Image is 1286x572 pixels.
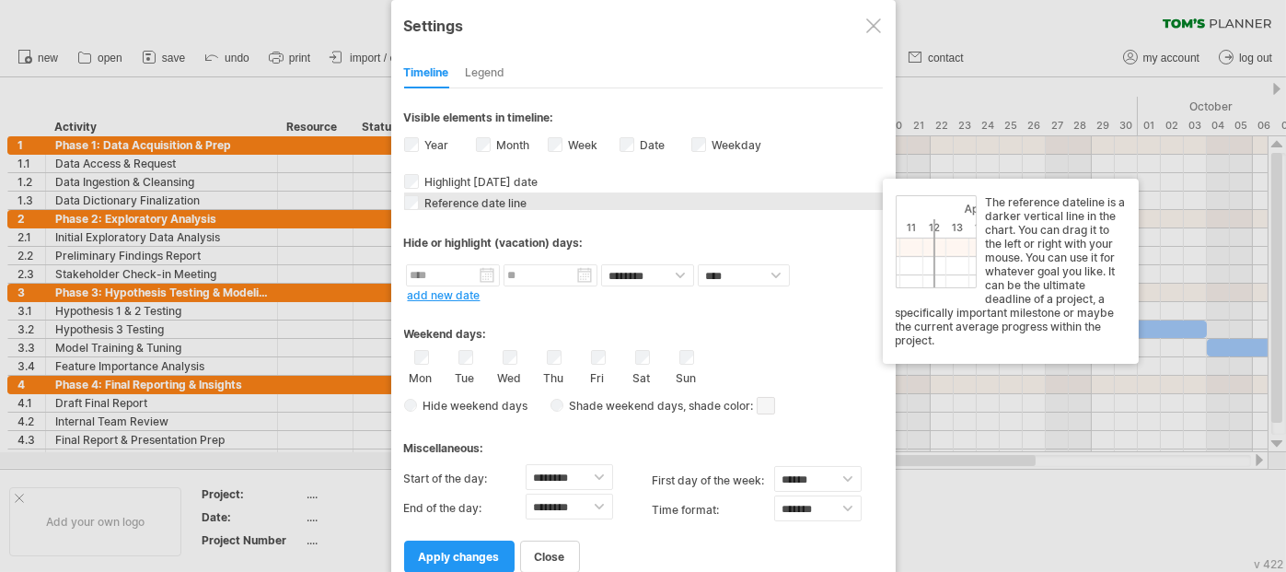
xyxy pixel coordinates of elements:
[637,138,666,152] label: Date
[408,288,481,302] a: add new date
[422,175,539,189] span: Highlight [DATE] date
[422,138,449,152] label: Year
[404,494,526,523] label: End of the day:
[422,196,527,210] span: Reference date line
[757,397,775,414] span: click here to change the shade color
[653,496,774,525] label: Time format:
[404,59,449,88] div: Timeline
[586,368,609,385] label: Fri
[653,466,774,496] label: first day of the week:
[675,368,698,385] label: Sun
[684,395,775,417] span: , shade color:
[896,195,1126,347] div: The reference dateline is a darker vertical line in the chart. You can drag it to the left or rig...
[631,368,654,385] label: Sat
[419,550,500,564] span: apply changes
[410,368,433,385] label: Mon
[466,59,505,88] div: Legend
[535,550,565,564] span: close
[542,368,565,385] label: Thu
[493,138,530,152] label: Month
[404,111,883,130] div: Visible elements in timeline:
[563,399,684,413] span: Shade weekend days
[404,464,526,494] label: Start of the day:
[404,8,883,41] div: Settings
[454,368,477,385] label: Tue
[417,399,528,413] span: Hide weekend days
[498,368,521,385] label: Wed
[404,236,883,250] div: Hide or highlight (vacation) days:
[404,309,883,345] div: Weekend days:
[565,138,598,152] label: Week
[709,138,762,152] label: Weekday
[404,424,883,460] div: Miscellaneous:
